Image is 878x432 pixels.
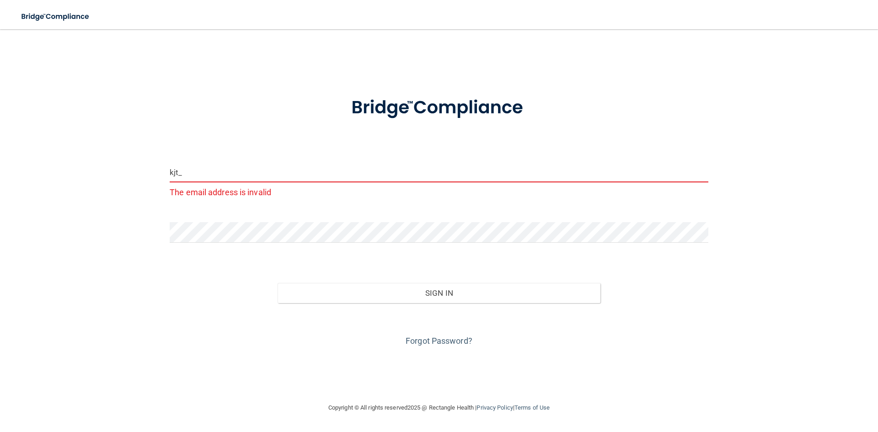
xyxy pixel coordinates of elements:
a: Privacy Policy [476,404,513,411]
img: bridge_compliance_login_screen.278c3ca4.svg [14,7,98,26]
button: Sign In [278,283,601,303]
input: Email [170,162,708,182]
a: Terms of Use [514,404,550,411]
a: Forgot Password? [406,336,472,346]
img: bridge_compliance_login_screen.278c3ca4.svg [332,84,546,132]
p: The email address is invalid [170,185,708,200]
div: Copyright © All rights reserved 2025 @ Rectangle Health | | [272,393,606,422]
